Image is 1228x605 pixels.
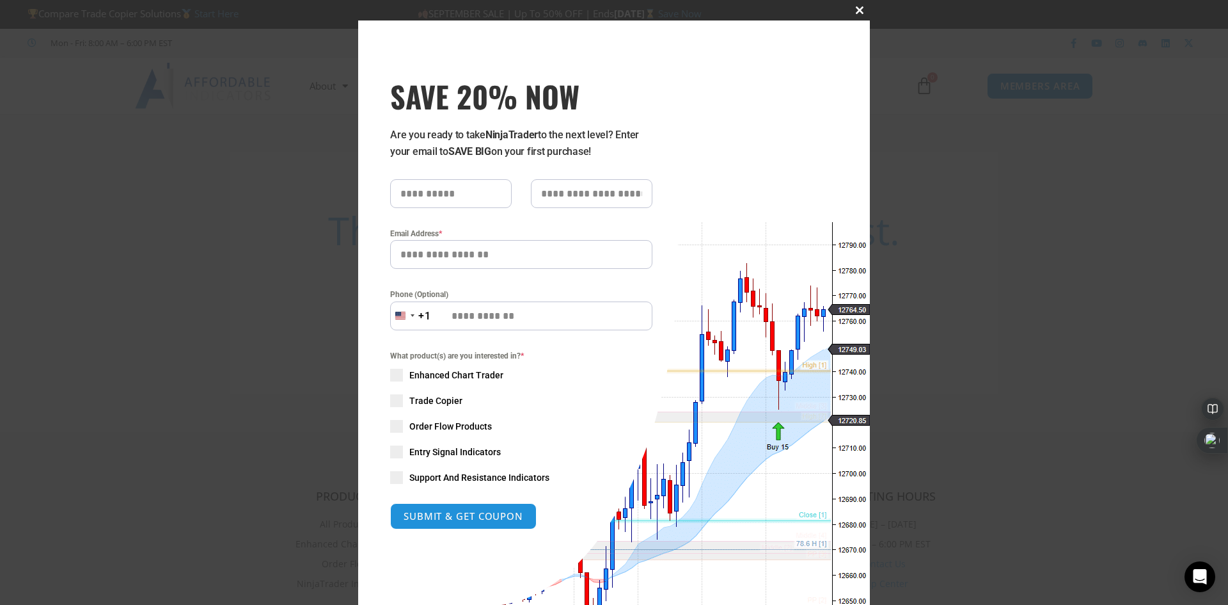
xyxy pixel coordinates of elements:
[390,503,537,529] button: SUBMIT & GET COUPON
[390,350,652,362] span: What product(s) are you interested in?
[390,369,652,382] label: Enhanced Chart Trader
[448,145,491,157] strong: SAVE BIG
[390,302,431,330] button: Selected country
[390,446,652,458] label: Entry Signal Indicators
[409,394,462,407] span: Trade Copier
[390,420,652,433] label: Order Flow Products
[390,394,652,407] label: Trade Copier
[390,127,652,160] p: Are you ready to take to the next level? Enter your email to on your first purchase!
[409,446,501,458] span: Entry Signal Indicators
[1185,561,1215,592] div: Open Intercom Messenger
[390,78,652,114] h3: SAVE 20% NOW
[485,129,538,141] strong: NinjaTrader
[409,369,503,382] span: Enhanced Chart Trader
[390,471,652,484] label: Support And Resistance Indicators
[390,288,652,301] label: Phone (Optional)
[409,420,492,433] span: Order Flow Products
[409,471,549,484] span: Support And Resistance Indicators
[390,227,652,240] label: Email Address
[418,308,431,325] div: +1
